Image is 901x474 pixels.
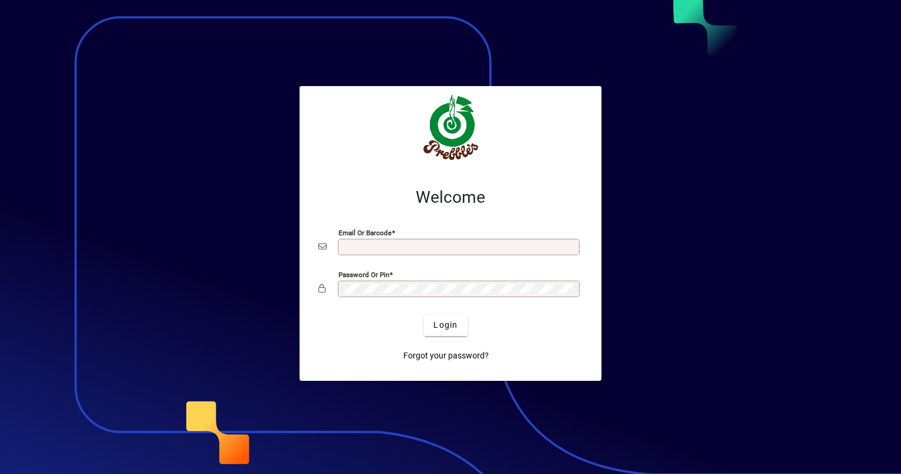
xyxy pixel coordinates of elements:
[424,315,467,336] button: Login
[338,228,392,236] mat-label: Email or Barcode
[403,350,489,362] span: Forgot your password?
[399,345,494,367] a: Forgot your password?
[433,319,458,331] span: Login
[338,270,389,278] mat-label: Password or Pin
[318,187,583,208] h2: Welcome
